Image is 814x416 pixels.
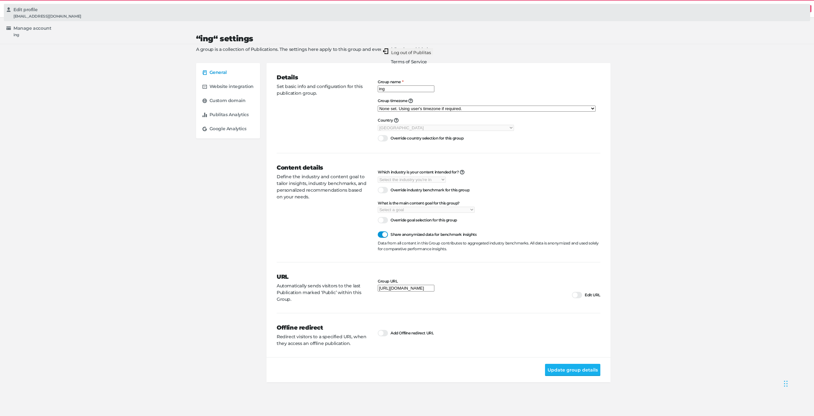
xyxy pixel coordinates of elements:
div: ing [13,33,19,37]
h5: Edit profile [13,7,37,12]
h5: Manage account [13,26,51,31]
button: Log out of Publitas [381,48,433,55]
a: Edit profile[EMAIL_ADDRESS][DOMAIN_NAME] [4,4,810,21]
a: Manage accounting [4,22,810,40]
div: Drag [784,374,788,393]
a: Terms of Service [391,59,427,65]
iframe: Chat Widget [782,368,814,398]
div: [EMAIL_ADDRESS][DOMAIN_NAME] [13,14,81,19]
